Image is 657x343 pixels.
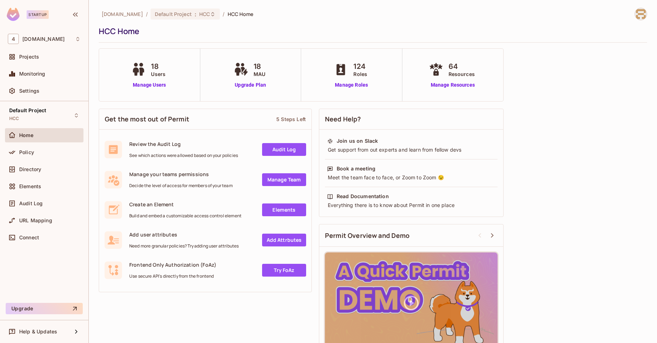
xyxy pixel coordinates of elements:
a: Manage Team [262,173,306,186]
li: / [146,11,148,17]
span: Resources [449,70,475,78]
span: Decide the level of access for members of your team [129,183,233,189]
span: MAU [254,70,265,78]
div: Book a meeting [337,165,375,172]
span: the active workspace [102,11,143,17]
span: Default Project [9,108,46,113]
span: URL Mapping [19,218,52,223]
div: Startup [27,10,49,19]
span: Projects [19,54,39,60]
div: Get support from out experts and learn from fellow devs [327,146,495,153]
span: Add user attributes [129,231,239,238]
span: Need Help? [325,115,361,124]
span: Settings [19,88,39,94]
span: Frontend Only Authorization (FoAz) [129,261,216,268]
span: Users [151,70,165,78]
button: Upgrade [6,303,83,314]
span: : [194,11,197,17]
span: HCC Home [228,11,254,17]
span: HCC [199,11,210,17]
a: Try FoAz [262,264,306,277]
a: Manage Users [130,81,169,89]
div: Meet the team face to face, or Zoom to Zoom 😉 [327,174,495,181]
span: Manage your teams permissions [129,171,233,178]
span: Review the Audit Log [129,141,238,147]
span: Need more granular policies? Try adding user attributes [129,243,239,249]
span: Workspace: 46labs.com [22,36,65,42]
span: Connect [19,235,39,240]
li: / [223,11,224,17]
a: Manage Roles [332,81,371,89]
span: Audit Log [19,201,43,206]
span: Policy [19,149,34,155]
a: Audit Log [262,143,306,156]
span: Default Project [155,11,192,17]
span: Get the most out of Permit [105,115,189,124]
div: 5 Steps Left [276,116,306,123]
span: Use secure API's directly from the frontend [129,273,216,279]
span: Create an Element [129,201,241,208]
span: Directory [19,167,41,172]
span: Home [19,132,34,138]
a: Manage Resources [427,81,478,89]
span: HCC [9,116,19,121]
span: 18 [151,61,165,72]
span: 18 [254,61,265,72]
span: See which actions were allowed based on your policies [129,153,238,158]
span: 4 [8,34,19,44]
div: Join us on Slack [337,137,378,145]
a: Upgrade Plan [232,81,269,89]
div: HCC Home [99,26,644,37]
span: Elements [19,184,41,189]
div: Read Documentation [337,193,389,200]
a: Elements [262,203,306,216]
span: 124 [353,61,367,72]
span: Monitoring [19,71,45,77]
a: Add Attrbutes [262,234,306,246]
span: Help & Updates [19,329,57,334]
img: ali.sheikh@46labs.com [635,8,647,20]
span: Roles [353,70,367,78]
span: Permit Overview and Demo [325,231,410,240]
img: SReyMgAAAABJRU5ErkJggg== [7,8,20,21]
div: Everything there is to know about Permit in one place [327,202,495,209]
span: 64 [449,61,475,72]
span: Build and embed a customizable access control element [129,213,241,219]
